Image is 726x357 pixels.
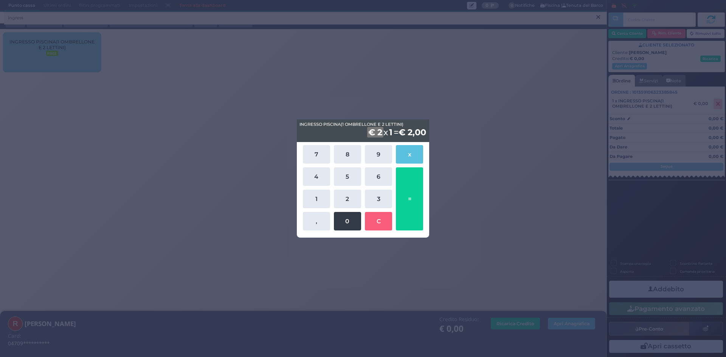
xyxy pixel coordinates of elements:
button: , [303,212,330,230]
button: 1 [303,190,330,208]
button: 2 [334,190,361,208]
button: 5 [334,167,361,186]
button: = [396,167,423,230]
button: 0 [334,212,361,230]
button: 8 [334,145,361,164]
button: C [365,212,392,230]
button: 6 [365,167,392,186]
b: € 2,00 [399,127,426,138]
button: 7 [303,145,330,164]
div: x = [297,119,429,142]
span: INGRESSO PISCINA(1 OMBRELLONE E 2 LETTINI) [299,121,403,128]
b: € 2 [367,127,383,138]
button: x [396,145,423,164]
button: 3 [365,190,392,208]
b: 1 [388,127,394,138]
button: 4 [303,167,330,186]
button: 9 [365,145,392,164]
